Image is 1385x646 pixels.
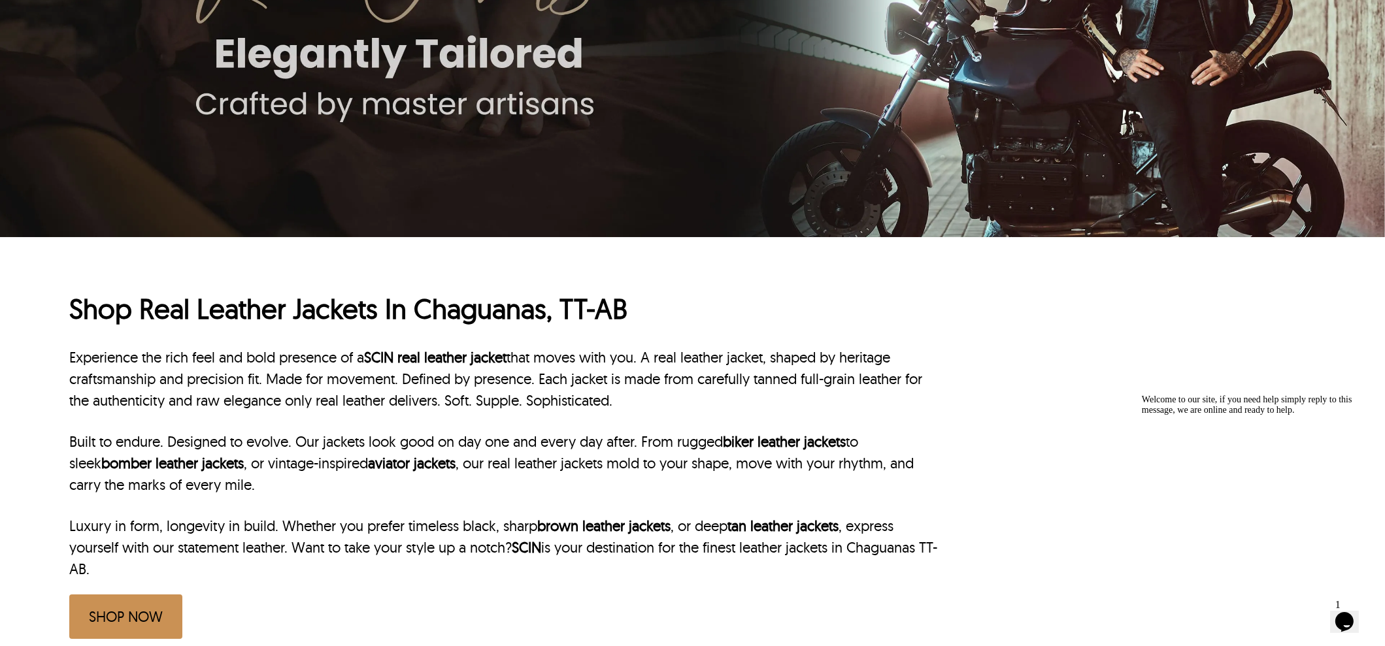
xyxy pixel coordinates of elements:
a: biker leather jackets [723,432,846,451]
div: Welcome to our site, if you need help simply reply to this message, we are online and ready to help. [5,5,241,26]
p: Built to endure. Designed to evolve. Our jackets look good on day one and every day after. From r... [69,431,942,496]
a: SCIN [512,538,541,557]
iframe: chat widget [1330,594,1372,633]
h1: Shop Real Leather Jackets In Chaguanas, TT-AB [69,291,942,327]
a: SCIN [364,348,393,366]
span: Welcome to our site, if you need help simply reply to this message, we are online and ready to help. [5,5,216,25]
iframe: chat widget [1137,389,1372,587]
a: aviator jackets [368,454,456,472]
p: Luxury in form, longevity in build. Whether you prefer timeless black, sharp , or deep , express ... [69,515,942,580]
a: tan leather jackets [727,517,839,535]
a: SHOP NOW [69,594,182,639]
a: bomber leather jackets [101,454,244,472]
p: Experience the rich feel and bold presence of a that moves with you. A real leather jacket, shape... [69,347,942,412]
a: real leather jacket [397,348,507,366]
a: brown leather jackets [537,517,671,535]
